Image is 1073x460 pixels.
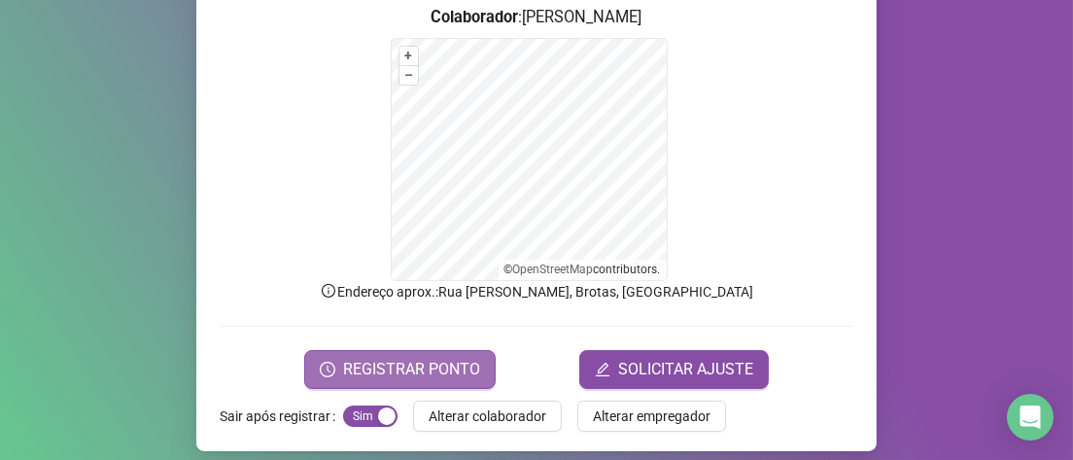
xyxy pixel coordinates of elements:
span: Alterar empregador [593,406,710,427]
button: + [399,47,418,65]
a: OpenStreetMap [513,263,594,276]
span: info-circle [320,282,337,300]
span: Alterar colaborador [429,406,546,427]
span: SOLICITAR AJUSTE [618,358,753,381]
p: Endereço aprox. : Rua [PERSON_NAME], Brotas, [GEOGRAPHIC_DATA] [220,281,853,302]
span: clock-circle [320,362,335,377]
button: – [399,66,418,85]
label: Sair após registrar [220,401,343,432]
h3: : [PERSON_NAME] [220,5,853,30]
span: REGISTRAR PONTO [343,358,480,381]
div: Open Intercom Messenger [1007,394,1054,441]
li: © contributors. [504,263,661,276]
button: REGISTRAR PONTO [304,350,496,389]
button: Alterar colaborador [413,401,562,432]
button: editSOLICITAR AJUSTE [579,350,769,389]
strong: Colaborador [432,8,519,26]
span: edit [595,362,610,377]
button: Alterar empregador [577,401,726,432]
